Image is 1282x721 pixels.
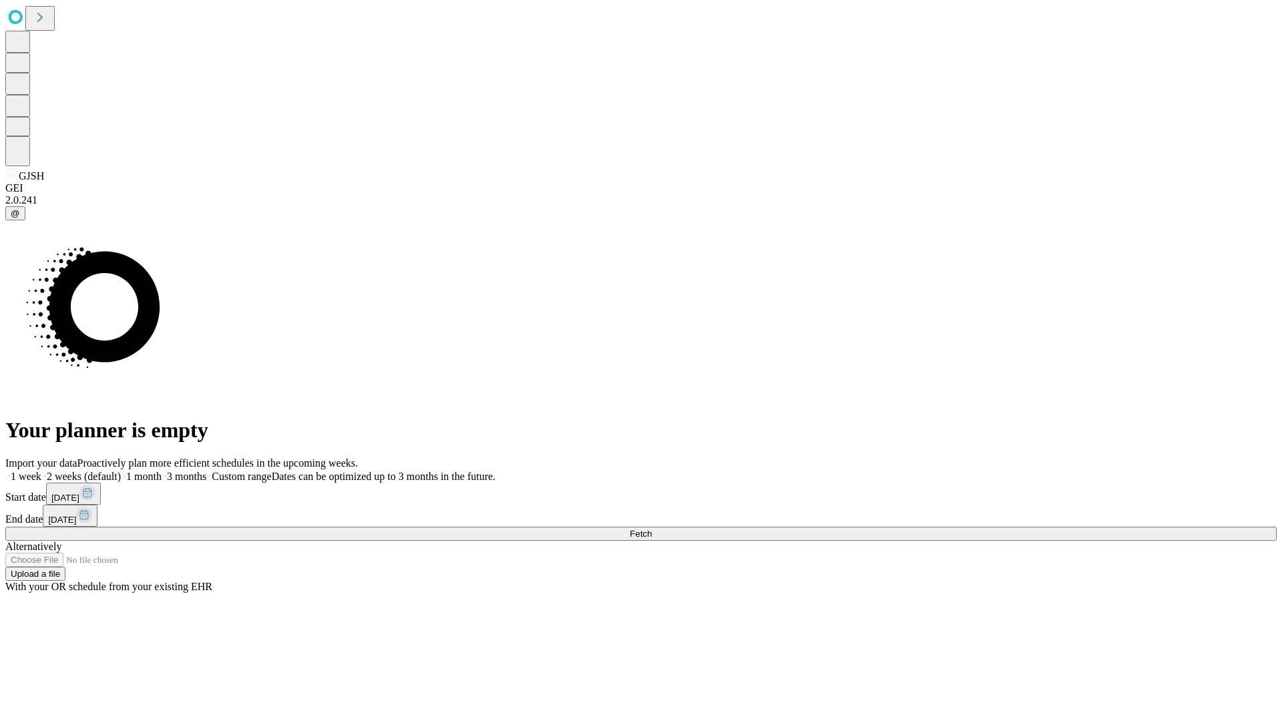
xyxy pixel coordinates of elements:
span: 1 month [126,471,162,482]
span: Proactively plan more efficient schedules in the upcoming weeks. [77,457,358,469]
span: Dates can be optimized up to 3 months in the future. [272,471,495,482]
div: End date [5,505,1277,527]
button: @ [5,206,25,220]
div: 2.0.241 [5,194,1277,206]
span: Alternatively [5,541,61,552]
span: 3 months [167,471,206,482]
span: GJSH [19,170,44,182]
h1: Your planner is empty [5,418,1277,443]
button: Fetch [5,527,1277,541]
button: [DATE] [46,483,101,505]
div: Start date [5,483,1277,505]
button: [DATE] [43,505,97,527]
span: [DATE] [48,515,76,525]
span: Import your data [5,457,77,469]
div: GEI [5,182,1277,194]
span: 2 weeks (default) [47,471,121,482]
span: [DATE] [51,493,79,503]
span: With your OR schedule from your existing EHR [5,581,212,592]
span: Custom range [212,471,271,482]
span: Fetch [630,529,652,539]
button: Upload a file [5,567,65,581]
span: @ [11,208,20,218]
span: 1 week [11,471,41,482]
